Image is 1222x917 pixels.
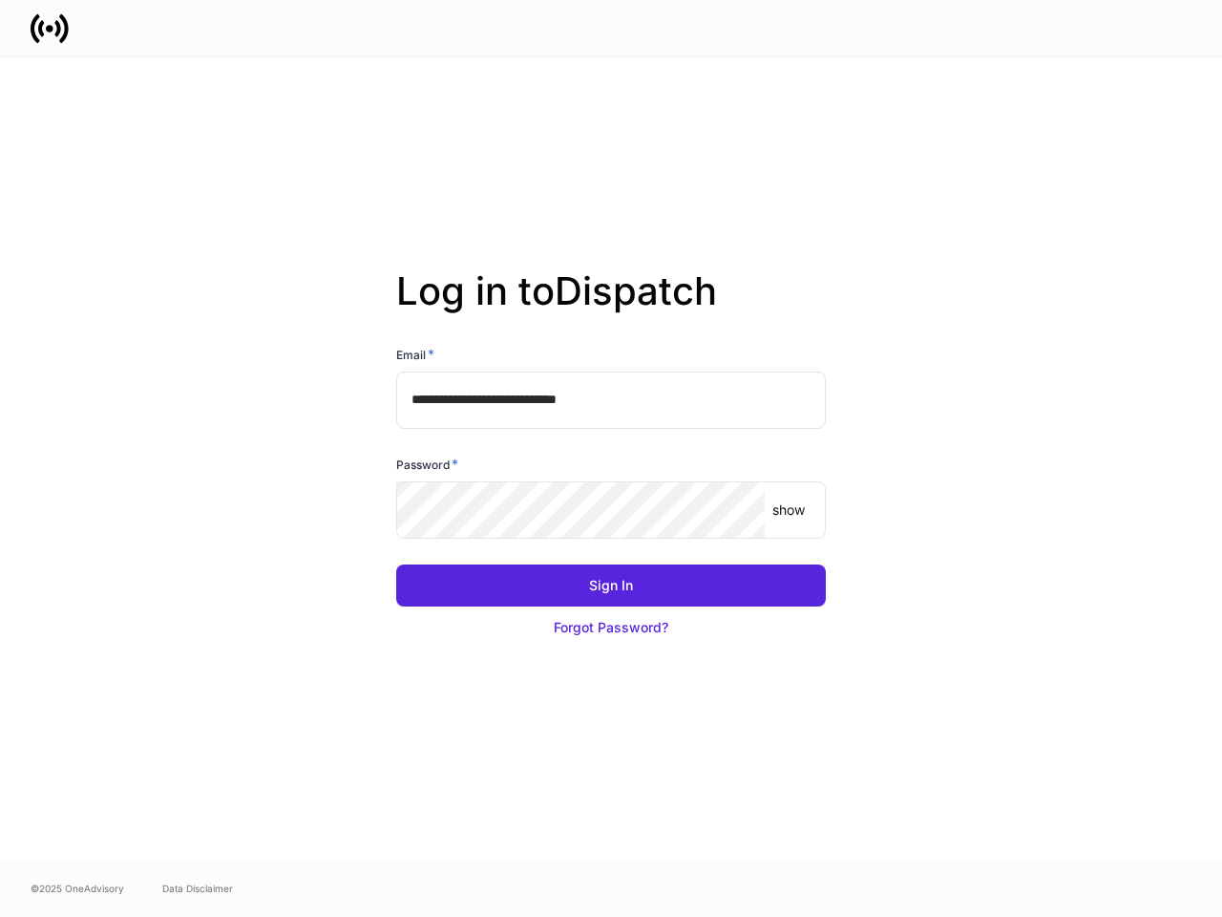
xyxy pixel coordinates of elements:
span: © 2025 OneAdvisory [31,881,124,896]
a: Data Disclaimer [162,881,233,896]
h6: Email [396,345,434,364]
div: Forgot Password? [554,618,668,637]
h2: Log in to Dispatch [396,268,826,345]
button: Sign In [396,565,826,607]
div: Sign In [589,576,633,595]
button: Forgot Password? [396,607,826,649]
p: show [772,501,805,520]
h6: Password [396,455,458,474]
